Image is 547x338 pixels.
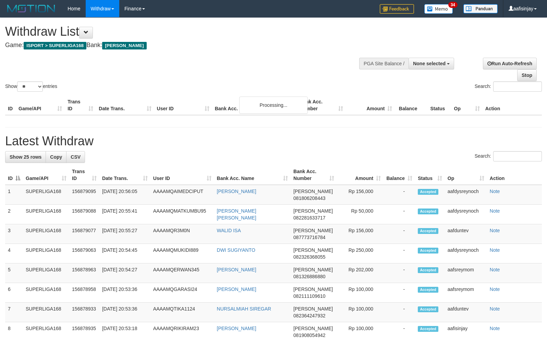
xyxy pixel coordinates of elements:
span: [PERSON_NAME] [293,247,333,253]
td: 156879063 [69,244,99,263]
span: Copy 082326368055 to clipboard [293,254,325,260]
a: [PERSON_NAME] [217,267,256,272]
a: Note [490,208,500,214]
label: Search: [475,151,542,161]
span: Accepted [418,209,438,214]
a: [PERSON_NAME] [PERSON_NAME] [217,208,256,221]
td: AAAAMQERWAN345 [150,263,214,283]
td: [DATE] 20:56:05 [99,185,150,205]
select: Showentries [17,81,43,92]
td: - [384,303,415,322]
th: Game/API: activate to sort column ascending [23,165,69,185]
th: User ID [154,95,212,115]
a: Show 25 rows [5,151,46,163]
td: SUPERLIGA168 [23,224,69,244]
td: aafdysreynoch [445,185,487,205]
span: Copy 081326886880 to clipboard [293,274,325,279]
span: Copy 082281633717 to clipboard [293,215,325,221]
span: Copy 081806208443 to clipboard [293,195,325,201]
a: [PERSON_NAME] [217,326,256,331]
a: WALID ISA [217,228,241,233]
a: Copy [46,151,66,163]
td: [DATE] 20:54:27 [99,263,150,283]
th: Bank Acc. Number: activate to sort column ascending [291,165,337,185]
td: - [384,224,415,244]
th: Trans ID [65,95,96,115]
th: ID: activate to sort column descending [5,165,23,185]
td: [DATE] 20:54:45 [99,244,150,263]
img: panduan.png [463,4,498,13]
td: Rp 100,000 [337,283,384,303]
a: Note [490,267,500,272]
span: Copy 081908054942 to clipboard [293,333,325,338]
td: - [384,263,415,283]
td: AAAAMQTIKA1124 [150,303,214,322]
a: [PERSON_NAME] [217,189,256,194]
span: [PERSON_NAME] [293,228,333,233]
th: Bank Acc. Name: activate to sort column ascending [214,165,291,185]
th: Status [427,95,451,115]
td: SUPERLIGA168 [23,185,69,205]
span: None selected [413,61,446,66]
th: Date Trans. [96,95,154,115]
th: Amount [346,95,395,115]
span: [PERSON_NAME] [293,208,333,214]
td: SUPERLIGA168 [23,263,69,283]
th: Trans ID: activate to sort column ascending [69,165,99,185]
td: aafsreymom [445,283,487,303]
td: 156878963 [69,263,99,283]
th: Status: activate to sort column ascending [415,165,445,185]
a: Stop [517,69,537,81]
td: 156879095 [69,185,99,205]
td: [DATE] 20:55:27 [99,224,150,244]
h1: Withdraw List [5,25,358,38]
span: Copy [50,154,62,160]
a: [PERSON_NAME] [217,286,256,292]
th: Balance: activate to sort column ascending [384,165,415,185]
a: CSV [66,151,85,163]
td: Rp 156,000 [337,224,384,244]
button: None selected [409,58,454,69]
th: Action [483,95,542,115]
a: Note [490,286,500,292]
span: Accepted [418,306,438,312]
td: Rp 50,000 [337,205,384,224]
span: Copy 082111109610 to clipboard [293,293,325,299]
img: MOTION_logo.png [5,3,57,14]
td: aafduntev [445,303,487,322]
span: Accepted [418,228,438,234]
th: Date Trans.: activate to sort column ascending [99,165,150,185]
td: [DATE] 20:53:36 [99,283,150,303]
td: 156878958 [69,283,99,303]
span: [PERSON_NAME] [293,267,333,272]
span: CSV [71,154,81,160]
span: 34 [448,2,458,8]
div: PGA Site Balance / [359,58,409,69]
h4: Game: Bank: [5,42,358,49]
td: SUPERLIGA168 [23,205,69,224]
img: Feedback.jpg [380,4,414,14]
h1: Latest Withdraw [5,134,542,148]
td: aafduntev [445,224,487,244]
td: 3 [5,224,23,244]
th: Amount: activate to sort column ascending [337,165,384,185]
a: Note [490,326,500,331]
th: Game/API [16,95,65,115]
td: - [384,283,415,303]
span: Copy 082364247932 to clipboard [293,313,325,318]
input: Search: [493,81,542,92]
td: SUPERLIGA168 [23,303,69,322]
th: Balance [395,95,427,115]
td: 4 [5,244,23,263]
span: Copy 087773716784 to clipboard [293,235,325,240]
td: 156879088 [69,205,99,224]
td: 6 [5,283,23,303]
span: [PERSON_NAME] [293,286,333,292]
span: [PERSON_NAME] [102,42,146,49]
td: 1 [5,185,23,205]
a: Note [490,247,500,253]
a: Note [490,189,500,194]
div: Processing... [239,97,308,114]
td: [DATE] 20:53:36 [99,303,150,322]
td: 156878933 [69,303,99,322]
